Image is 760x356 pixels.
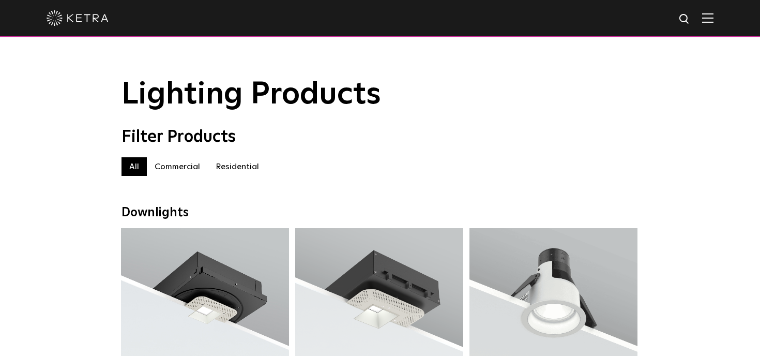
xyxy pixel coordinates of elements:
div: Filter Products [121,127,639,147]
label: Commercial [147,157,208,176]
div: Downlights [121,205,639,220]
img: search icon [678,13,691,26]
label: All [121,157,147,176]
span: Lighting Products [121,79,381,110]
img: ketra-logo-2019-white [47,10,109,26]
img: Hamburger%20Nav.svg [702,13,713,23]
label: Residential [208,157,267,176]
